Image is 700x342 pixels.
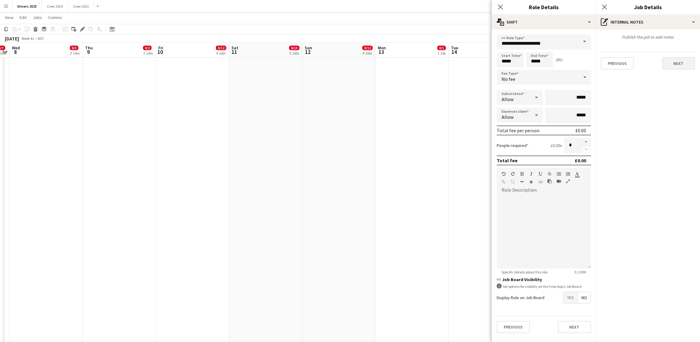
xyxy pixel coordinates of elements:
[492,3,596,11] h3: Role Details
[497,277,591,282] h3: Job Board Visibility
[538,171,543,176] button: Underline
[38,36,44,41] div: BST
[596,15,700,29] div: Internal notes
[529,171,533,176] button: Italic
[502,171,506,176] button: Undo
[520,179,524,184] button: Horizontal Line
[497,143,529,148] label: People required
[497,270,552,274] span: Specific details about this role
[596,34,700,40] div: Publish the job to add notes
[438,51,446,55] div: 1 Job
[497,284,591,289] div: Set options for visibility on the Crew App’s Job Board
[558,321,591,333] button: Next
[575,127,586,133] div: £0.00
[563,292,578,303] span: Yes
[30,13,44,21] a: Jobs
[70,51,80,55] div: 3 Jobs
[143,46,152,50] span: 0/2
[566,179,570,184] button: Fullscreen
[2,13,16,21] a: View
[529,179,533,184] button: Clear Formatting
[143,51,153,55] div: 2 Jobs
[538,179,543,184] button: HTML Code
[42,0,68,12] button: Crew 2025
[5,15,13,20] span: View
[11,48,20,55] span: 8
[557,179,561,184] button: Insert video
[575,171,579,176] button: Text Color
[575,157,586,163] div: £0.00
[550,143,562,148] div: £0.00 x
[85,45,93,51] span: Thu
[497,127,540,133] div: Total fee per person
[502,114,514,120] span: Allow
[362,46,373,50] span: 0/12
[20,36,36,41] span: Week 41
[557,171,561,176] button: Unordered List
[570,270,591,274] span: 0 / 2000
[13,0,42,12] button: Drivers 2025
[305,45,312,51] span: Sun
[555,57,563,62] div: (8h)
[304,48,312,55] span: 12
[497,321,530,333] button: Previous
[12,45,20,51] span: Wed
[378,45,386,51] span: Mon
[363,51,372,55] div: 4 Jobs
[289,51,299,55] div: 5 Jobs
[48,15,62,20] span: Comms
[497,295,544,300] label: Display Role on Job Board
[492,15,596,29] div: Shift
[601,57,634,70] button: Previous
[662,57,695,70] button: Next
[566,171,570,176] button: Ordered List
[33,15,42,20] span: Jobs
[451,45,458,51] span: Tue
[216,51,226,55] div: 4 Jobs
[437,46,446,50] span: 0/1
[548,171,552,176] button: Strikethrough
[231,48,238,55] span: 11
[520,171,524,176] button: Bold
[231,45,238,51] span: Sat
[70,46,78,50] span: 0/3
[578,292,591,303] span: No
[289,46,299,50] span: 0/13
[596,3,700,11] h3: Job Details
[68,0,94,12] button: Crew 2023
[548,179,552,184] button: Paste as plain text
[158,45,163,51] span: Fri
[20,15,27,20] span: Edit
[84,48,93,55] span: 9
[377,48,386,55] span: 13
[581,138,591,146] button: Increase
[157,48,163,55] span: 10
[216,46,226,50] span: 0/12
[5,36,19,42] div: [DATE]
[502,96,514,102] span: Allow
[17,13,29,21] a: Edit
[450,48,458,55] span: 14
[497,157,517,163] div: Total fee
[511,171,515,176] button: Redo
[46,13,64,21] a: Comms
[502,76,515,82] span: No fee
